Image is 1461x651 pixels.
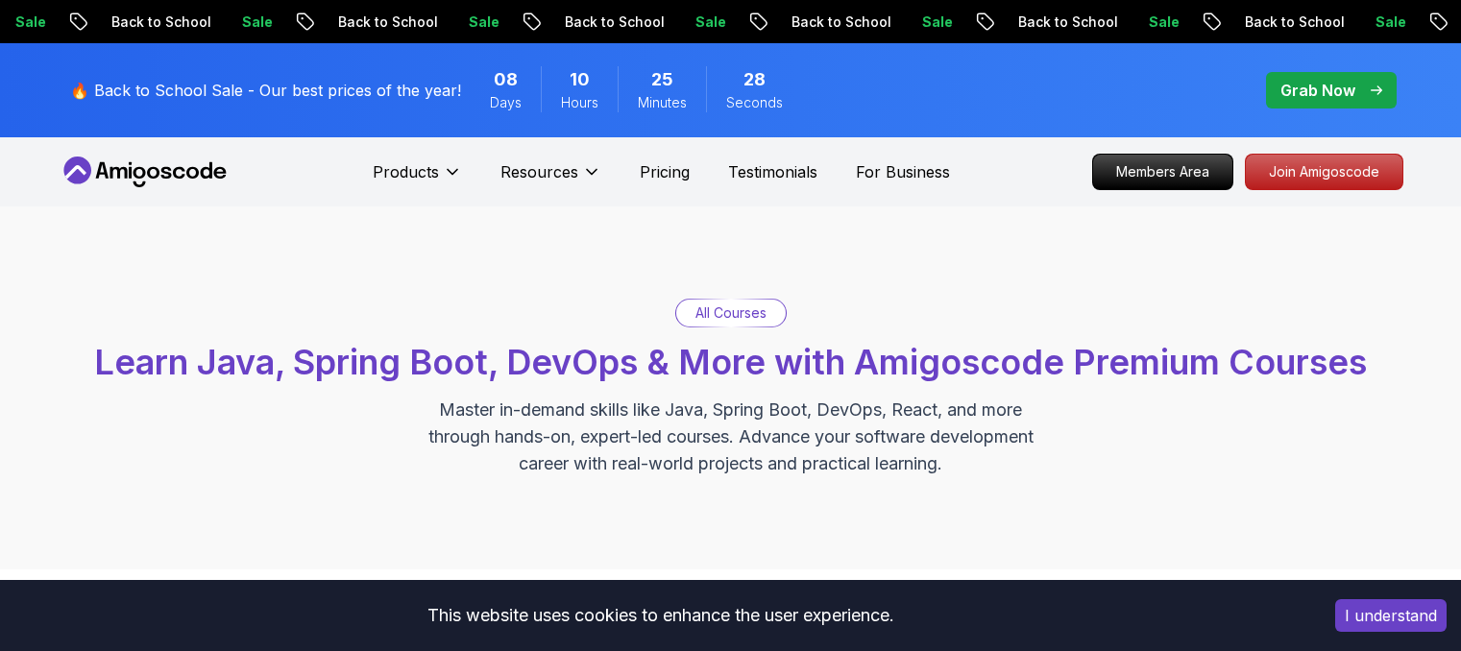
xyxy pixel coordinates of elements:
p: Members Area [1093,155,1232,189]
span: Seconds [726,93,783,112]
a: Join Amigoscode [1245,154,1403,190]
p: Resources [500,160,578,183]
p: All Courses [695,303,767,323]
p: Grab Now [1280,79,1355,102]
button: Resources [500,160,601,199]
p: Sale [1133,12,1195,32]
p: 🔥 Back to School Sale - Our best prices of the year! [70,79,461,102]
a: Pricing [640,160,690,183]
span: Minutes [638,93,687,112]
span: Hours [561,93,598,112]
span: 10 Hours [570,66,590,93]
p: Back to School [549,12,680,32]
a: Testimonials [728,160,817,183]
p: Sale [227,12,288,32]
a: For Business [856,160,950,183]
p: Sale [680,12,742,32]
p: Sale [1360,12,1422,32]
p: Join Amigoscode [1246,155,1402,189]
button: Accept cookies [1335,599,1447,632]
span: Learn Java, Spring Boot, DevOps & More with Amigoscode Premium Courses [94,341,1367,383]
a: Members Area [1092,154,1233,190]
p: Back to School [1230,12,1360,32]
div: This website uses cookies to enhance the user experience. [14,594,1306,637]
span: 8 Days [494,66,518,93]
p: Back to School [776,12,907,32]
p: Sale [907,12,968,32]
p: Back to School [323,12,453,32]
button: Products [373,160,462,199]
span: 28 Seconds [743,66,766,93]
p: Master in-demand skills like Java, Spring Boot, DevOps, React, and more through hands-on, expert-... [408,397,1054,477]
p: Back to School [96,12,227,32]
p: Back to School [1003,12,1133,32]
p: Products [373,160,439,183]
span: 25 Minutes [651,66,673,93]
span: Days [490,93,522,112]
p: Sale [453,12,515,32]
